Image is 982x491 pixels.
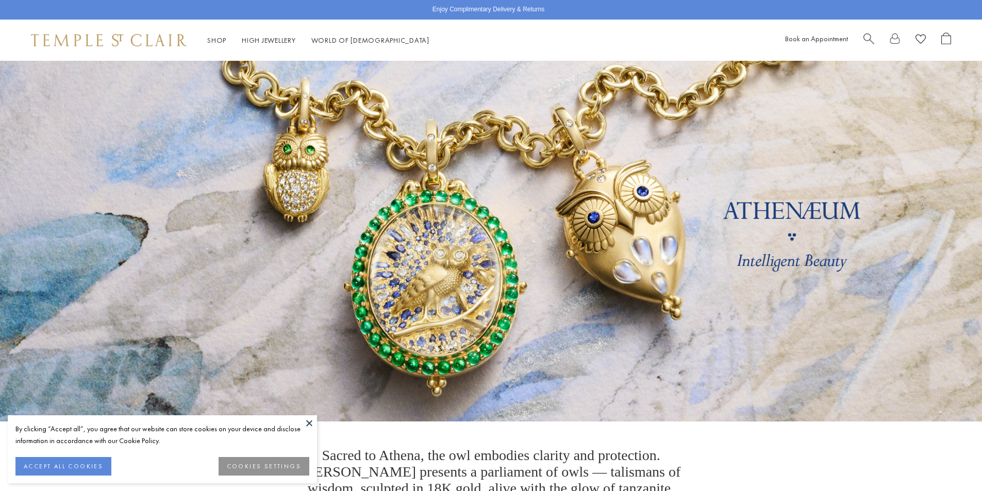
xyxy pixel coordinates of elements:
[863,32,874,48] a: Search
[916,32,926,48] a: View Wishlist
[941,32,951,48] a: Open Shopping Bag
[785,34,848,43] a: Book an Appointment
[930,443,972,481] iframe: Gorgias live chat messenger
[31,34,187,46] img: Temple St. Clair
[207,34,429,47] nav: Main navigation
[219,457,309,476] button: COOKIES SETTINGS
[432,5,544,15] p: Enjoy Complimentary Delivery & Returns
[15,457,111,476] button: ACCEPT ALL COOKIES
[242,36,296,45] a: High JewelleryHigh Jewellery
[207,36,226,45] a: ShopShop
[311,36,429,45] a: World of [DEMOGRAPHIC_DATA]World of [DEMOGRAPHIC_DATA]
[15,423,309,447] div: By clicking “Accept all”, you agree that our website can store cookies on your device and disclos...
